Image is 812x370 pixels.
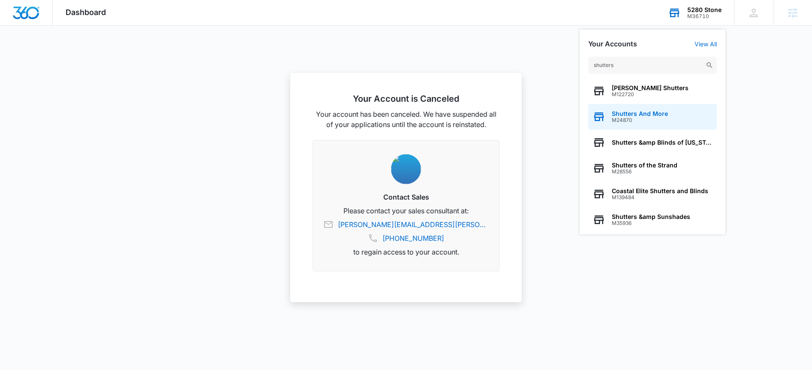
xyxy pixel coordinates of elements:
span: [PERSON_NAME] Shutters [612,85,689,91]
button: Shutters &amp SunshadesM35936 [588,207,717,233]
span: M139484 [612,194,708,200]
span: Shutters &amp Sunshades [612,213,690,220]
span: M122720 [612,91,689,97]
span: Shutters of the Strand [612,162,677,169]
h2: Your Accounts [588,40,637,48]
p: Please contact your sales consultant at: to regain access to your account. [323,206,489,257]
a: [PHONE_NUMBER] [382,233,444,243]
button: Shutters &amp Blinds of [US_STATE] [588,130,717,155]
span: Dashboard [66,8,106,17]
input: Search Accounts [588,57,717,74]
button: Shutters And MoreM24870 [588,104,717,130]
span: Shutters And More [612,110,668,117]
a: [PERSON_NAME][EMAIL_ADDRESS][PERSON_NAME][DOMAIN_NAME] [338,219,489,230]
h3: Contact Sales [323,192,489,202]
button: Coastal Elite Shutters and BlindsM139484 [588,181,717,207]
div: account name [687,6,722,13]
p: Your account has been canceled. We have suspended all of your applications until the account is r... [313,109,499,130]
span: M35936 [612,220,690,226]
span: M24870 [612,117,668,123]
button: [PERSON_NAME] ShuttersM122720 [588,78,717,104]
span: Shutters &amp Blinds of [US_STATE] [612,139,713,146]
div: account id [687,13,722,19]
span: Coastal Elite Shutters and Blinds [612,188,708,194]
a: View All [695,40,717,48]
button: Shutters of the StrandM28556 [588,155,717,181]
h2: Your Account is Canceled [313,94,499,104]
span: M28556 [612,169,677,175]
